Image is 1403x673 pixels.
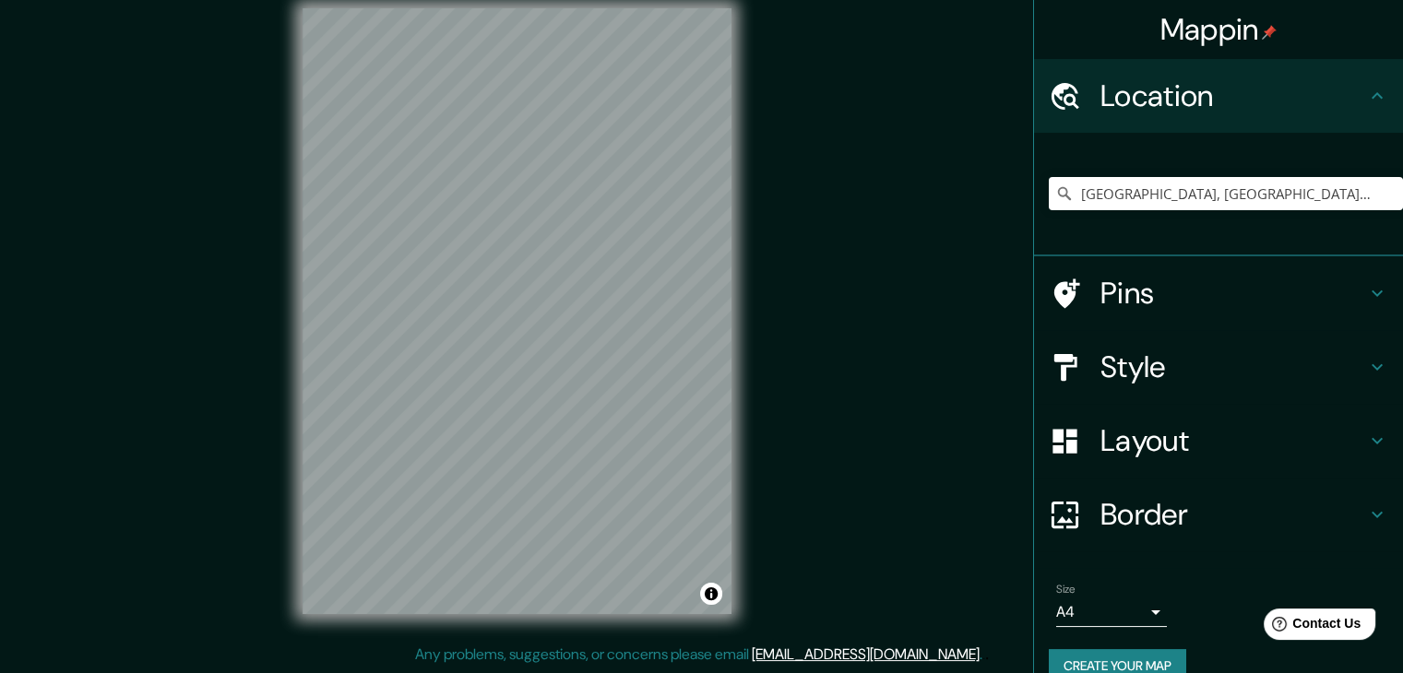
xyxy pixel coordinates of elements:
[700,583,722,605] button: Toggle attribution
[1049,177,1403,210] input: Pick your city or area
[1034,256,1403,330] div: Pins
[1239,601,1383,653] iframe: Help widget launcher
[1056,582,1076,597] label: Size
[1100,348,1366,385] h4: Style
[985,643,989,666] div: .
[1034,478,1403,551] div: Border
[1100,275,1366,312] h4: Pins
[1034,404,1403,478] div: Layout
[1056,597,1167,627] div: A4
[752,644,980,664] a: [EMAIL_ADDRESS][DOMAIN_NAME]
[982,643,985,666] div: .
[1100,496,1366,533] h4: Border
[415,643,982,666] p: Any problems, suggestions, or concerns please email .
[303,8,731,614] canvas: Map
[1262,25,1277,40] img: pin-icon.png
[1100,77,1366,114] h4: Location
[1160,11,1278,48] h4: Mappin
[1034,59,1403,133] div: Location
[1100,422,1366,459] h4: Layout
[1034,330,1403,404] div: Style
